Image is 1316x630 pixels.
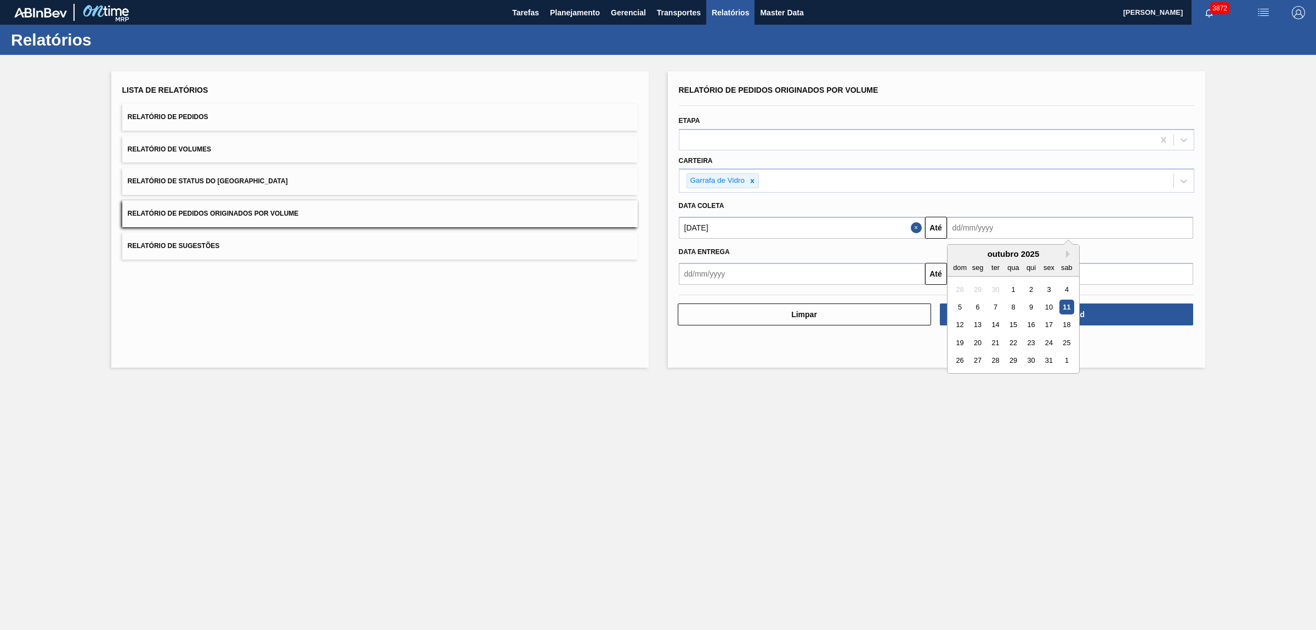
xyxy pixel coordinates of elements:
div: Choose terça-feira, 14 de outubro de 2025 [988,318,1002,333]
span: Master Data [760,6,803,19]
h1: Relatórios [11,33,206,46]
div: Choose sábado, 11 de outubro de 2025 [1059,300,1074,314]
div: Choose quarta-feira, 1 de outubro de 2025 [1006,282,1020,297]
div: Choose sexta-feira, 10 de outubro de 2025 [1041,300,1056,314]
button: Limpar [678,303,931,325]
div: Choose sexta-feira, 17 de outubro de 2025 [1041,318,1056,333]
label: Carteira [679,157,713,165]
div: Choose domingo, 26 de outubro de 2025 [952,353,967,368]
span: Relatório de Volumes [128,145,211,153]
div: Choose terça-feira, 7 de outubro de 2025 [988,300,1002,314]
div: Choose sábado, 4 de outubro de 2025 [1059,282,1074,297]
div: Choose segunda-feira, 13 de outubro de 2025 [970,318,985,333]
div: Garrafa de Vidro [687,174,747,188]
span: Relatório de Pedidos Originados por Volume [679,86,878,94]
div: Choose quinta-feira, 30 de outubro de 2025 [1023,353,1038,368]
div: Choose quinta-feira, 2 de outubro de 2025 [1023,282,1038,297]
span: Planejamento [550,6,600,19]
div: month 2025-10 [951,280,1075,369]
button: Relatório de Pedidos Originados por Volume [122,200,638,227]
span: Relatório de Status do [GEOGRAPHIC_DATA] [128,177,288,185]
div: Choose domingo, 19 de outubro de 2025 [952,335,967,350]
div: Choose quinta-feira, 9 de outubro de 2025 [1023,300,1038,314]
div: Choose sábado, 25 de outubro de 2025 [1059,335,1074,350]
span: Data Entrega [679,248,730,256]
div: Choose domingo, 12 de outubro de 2025 [952,318,967,333]
span: Data coleta [679,202,724,210]
div: Choose quarta-feira, 8 de outubro de 2025 [1006,300,1020,314]
img: TNhmsLtSVTkK8tSr43FrP2fwEKptu5GPRR3wAAAABJRU5ErkJggg== [14,8,67,18]
label: Etapa [679,117,700,125]
span: Relatórios [712,6,749,19]
button: Até [925,263,947,285]
div: Choose sábado, 18 de outubro de 2025 [1059,318,1074,333]
div: Choose segunda-feira, 27 de outubro de 2025 [970,353,985,368]
button: Até [925,217,947,239]
span: Transportes [657,6,701,19]
div: seg [970,260,985,275]
span: Gerencial [611,6,646,19]
button: Relatório de Status do [GEOGRAPHIC_DATA] [122,168,638,195]
div: outubro 2025 [948,249,1079,258]
button: Download [940,303,1193,325]
div: Choose quarta-feira, 29 de outubro de 2025 [1006,353,1020,368]
button: Close [911,217,925,239]
div: Choose terça-feira, 28 de outubro de 2025 [988,353,1002,368]
div: Not available domingo, 28 de setembro de 2025 [952,282,967,297]
div: Choose sexta-feira, 24 de outubro de 2025 [1041,335,1056,350]
div: Choose sexta-feira, 31 de outubro de 2025 [1041,353,1056,368]
input: dd/mm/yyyy [679,217,925,239]
div: Choose terça-feira, 21 de outubro de 2025 [988,335,1002,350]
div: qua [1006,260,1020,275]
div: dom [952,260,967,275]
div: sab [1059,260,1074,275]
div: Not available terça-feira, 30 de setembro de 2025 [988,282,1002,297]
div: Choose segunda-feira, 6 de outubro de 2025 [970,300,985,314]
button: Notificações [1192,5,1227,20]
div: Choose quinta-feira, 23 de outubro de 2025 [1023,335,1038,350]
span: Relatório de Sugestões [128,242,220,250]
span: Lista de Relatórios [122,86,208,94]
div: sex [1041,260,1056,275]
div: ter [988,260,1002,275]
span: Relatório de Pedidos [128,113,208,121]
span: Tarefas [512,6,539,19]
img: userActions [1257,6,1270,19]
div: Choose domingo, 5 de outubro de 2025 [952,300,967,314]
input: dd/mm/yyyy [947,217,1193,239]
input: dd/mm/yyyy [679,263,925,285]
button: Relatório de Sugestões [122,233,638,260]
div: Choose quinta-feira, 16 de outubro de 2025 [1023,318,1038,333]
img: Logout [1292,6,1305,19]
span: Relatório de Pedidos Originados por Volume [128,210,299,217]
div: Not available segunda-feira, 29 de setembro de 2025 [970,282,985,297]
div: Choose sábado, 1 de novembro de 2025 [1059,353,1074,368]
div: qui [1023,260,1038,275]
div: Choose sexta-feira, 3 de outubro de 2025 [1041,282,1056,297]
button: Relatório de Pedidos [122,104,638,131]
button: Relatório de Volumes [122,136,638,163]
div: Choose segunda-feira, 20 de outubro de 2025 [970,335,985,350]
span: 3872 [1210,2,1229,14]
button: Next Month [1066,250,1074,258]
div: Choose quarta-feira, 22 de outubro de 2025 [1006,335,1020,350]
div: Choose quarta-feira, 15 de outubro de 2025 [1006,318,1020,333]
